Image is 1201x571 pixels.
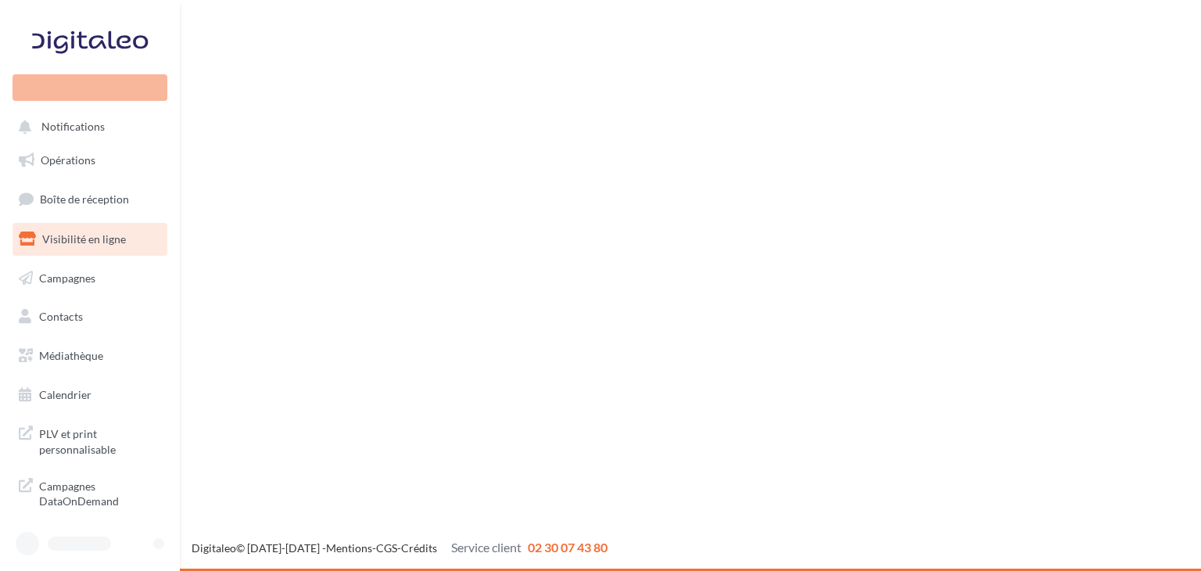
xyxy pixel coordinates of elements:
a: Médiathèque [9,339,170,372]
span: Calendrier [39,388,91,401]
a: Calendrier [9,379,170,411]
span: Notifications [41,120,105,134]
a: Visibilité en ligne [9,223,170,256]
span: Contacts [39,310,83,323]
span: PLV et print personnalisable [39,423,161,457]
span: Campagnes [39,271,95,284]
span: Boîte de réception [40,192,129,206]
span: Opérations [41,153,95,167]
a: Contacts [9,300,170,333]
div: Nouvelle campagne [13,74,167,101]
a: Campagnes DataOnDemand [9,469,170,515]
a: Digitaleo [192,541,236,555]
a: Crédits [401,541,437,555]
span: © [DATE]-[DATE] - - - [192,541,608,555]
a: PLV et print personnalisable [9,417,170,463]
a: CGS [376,541,397,555]
span: Campagnes DataOnDemand [39,476,161,509]
span: Service client [451,540,522,555]
span: Médiathèque [39,349,103,362]
span: Visibilité en ligne [42,232,126,246]
span: 02 30 07 43 80 [528,540,608,555]
a: Campagnes [9,262,170,295]
a: Mentions [326,541,372,555]
a: Boîte de réception [9,182,170,216]
a: Opérations [9,144,170,177]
